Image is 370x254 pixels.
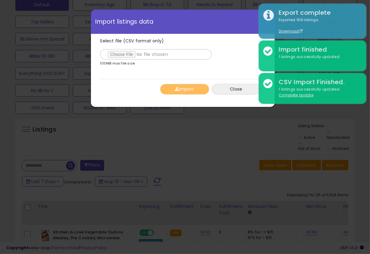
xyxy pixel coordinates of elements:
div: Export complete [274,8,362,17]
u: Complete Update [279,92,313,98]
div: CSV Import Finished. [274,78,362,87]
a: Download [279,29,303,34]
button: Import [160,84,209,95]
button: Close [212,84,261,95]
div: Exported 169 listings. [274,17,362,34]
div: Import finished [274,45,362,54]
span: Import listings data [96,19,154,25]
span: Select file (CSV format only) [100,38,164,44]
div: 1 listings successfully updated. [274,87,362,98]
p: 100MB max file size [100,62,135,65]
div: 1 listings successfully updated. [274,54,362,60]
